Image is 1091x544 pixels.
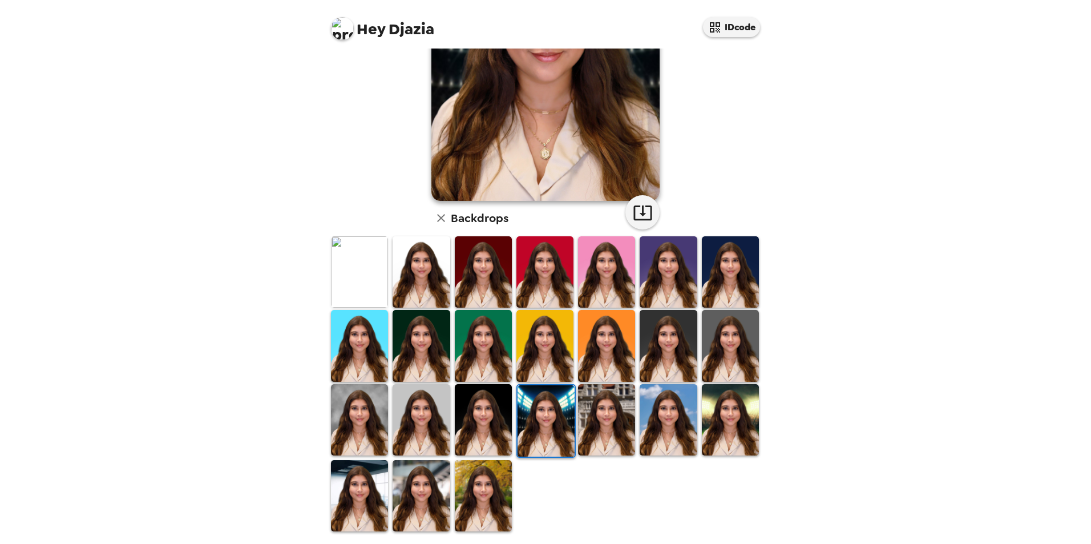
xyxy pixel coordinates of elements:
button: IDcode [703,17,760,37]
span: Hey [357,19,385,39]
img: profile pic [331,17,354,40]
img: Original [331,236,388,308]
h6: Backdrops [451,209,508,227]
span: Djazia [331,11,434,37]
